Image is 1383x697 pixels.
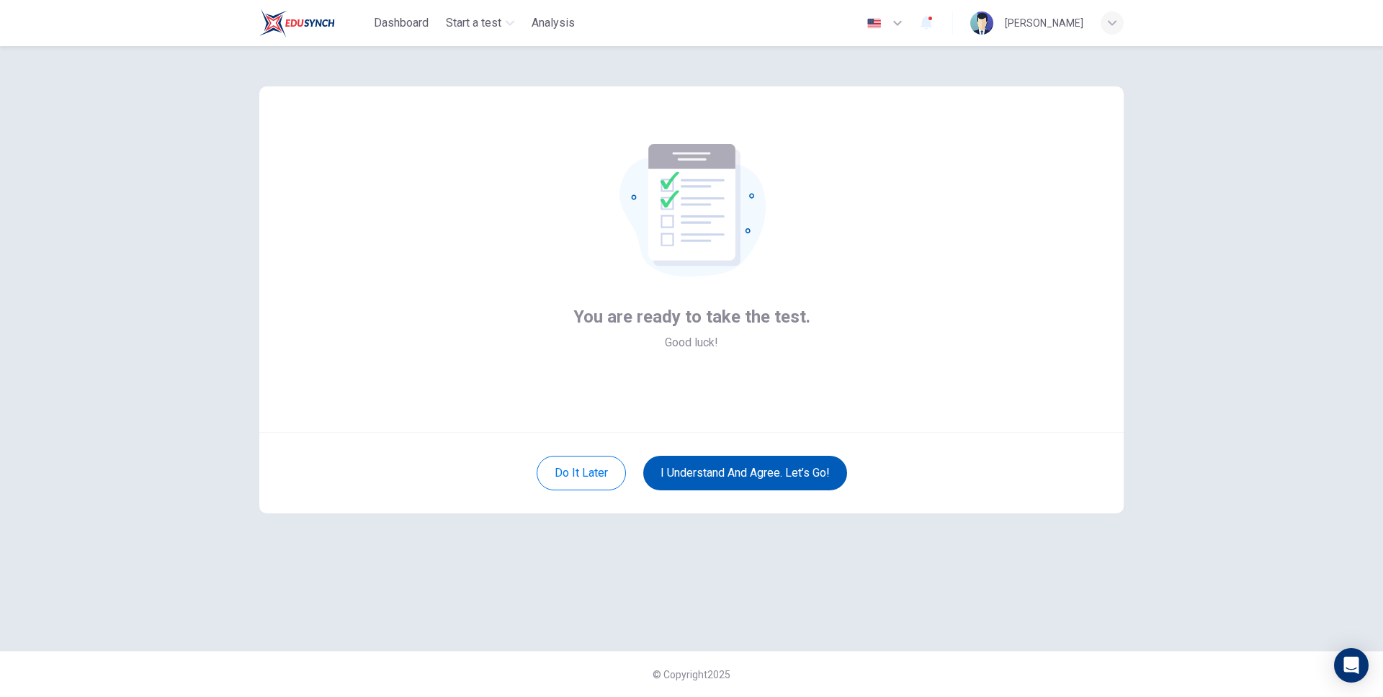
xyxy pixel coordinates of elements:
span: Good luck! [665,334,718,351]
div: [PERSON_NAME] [1005,14,1083,32]
img: Profile picture [970,12,993,35]
button: Start a test [440,10,520,36]
span: Analysis [532,14,575,32]
span: You are ready to take the test. [573,305,810,328]
button: Analysis [526,10,581,36]
span: Start a test [446,14,501,32]
a: EduSynch logo [259,9,368,37]
span: © Copyright 2025 [653,669,730,680]
img: en [865,18,883,29]
button: Do it later [537,456,626,490]
div: Open Intercom Messenger [1334,648,1369,683]
button: I understand and agree. Let’s go! [643,456,847,490]
span: Dashboard [374,14,429,32]
button: Dashboard [368,10,434,36]
img: EduSynch logo [259,9,335,37]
